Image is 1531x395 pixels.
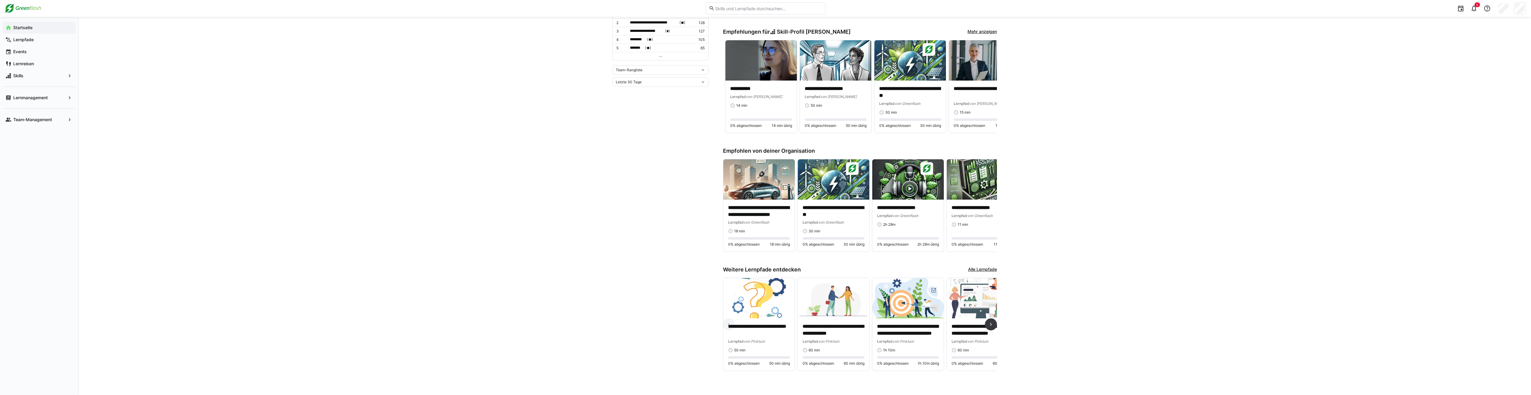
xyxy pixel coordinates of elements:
span: ( ) [647,36,653,43]
p: 127 [692,29,704,34]
p: 4 [616,37,625,42]
span: Letzte 30 Tage [616,80,642,84]
img: image [723,159,795,200]
span: 2h 29m übrig [917,242,939,247]
img: image [798,159,869,200]
span: 0% abgeschlossen [728,242,760,247]
span: von Pinktum [818,339,839,344]
span: Lernpfad [954,101,969,106]
span: 14 min [736,103,747,108]
span: 0% abgeschlossen [877,242,909,247]
span: von Greenflash [818,220,844,225]
span: 0% abgeschlossen [952,361,983,366]
span: 60 min [809,348,820,353]
span: 14 min übrig [772,123,792,128]
img: image [725,40,797,81]
span: Lernpfad [805,94,820,99]
span: 0% abgeschlossen [803,242,834,247]
span: von Greenflash [893,213,918,218]
p: 3 [616,29,625,34]
span: von Pinktum [967,339,988,344]
span: von [PERSON_NAME] [746,94,782,99]
span: 0% abgeschlossen [952,242,983,247]
span: Lernpfad [803,220,818,225]
span: ( ) [645,45,651,51]
span: 11 min übrig [994,242,1013,247]
span: 0% abgeschlossen [728,361,760,366]
img: image [947,159,1018,200]
span: 30 min übrig [920,123,941,128]
span: 5 [1476,3,1478,7]
p: 5 [616,46,625,51]
img: image [949,40,1020,81]
p: 65 [692,46,704,51]
span: 60 min [958,348,969,353]
span: 18 min übrig [770,242,790,247]
span: 2h 29m [883,222,895,227]
span: Skill-Profil [PERSON_NAME] [777,29,851,35]
img: image [872,278,944,318]
span: 60 min übrig [844,361,864,366]
span: 1h 10m übrig [918,361,939,366]
a: Alle Lernpfade [968,266,997,273]
img: image [798,278,869,318]
span: 60 min übrig [993,361,1013,366]
span: ( ) [665,28,670,34]
span: Lernpfad [728,220,744,225]
img: image [800,40,871,81]
img: image [947,278,1018,318]
span: Lernpfad [803,339,818,344]
span: ( ) [679,20,685,26]
span: 15 min übrig [995,123,1016,128]
span: 0% abgeschlossen [879,123,911,128]
span: Lernpfad [877,339,893,344]
span: Lernpfad [730,94,746,99]
span: 0% abgeschlossen [730,123,762,128]
span: 0% abgeschlossen [805,123,836,128]
span: von Pinktum [893,339,914,344]
span: Lernpfad [728,339,744,344]
img: image [874,40,946,81]
span: von [PERSON_NAME] [820,94,857,99]
span: 30 min [885,110,897,115]
img: image [723,278,795,318]
span: Lernpfad [952,339,967,344]
h3: Weitere Lernpfade entdecken [723,266,801,273]
span: 0% abgeschlossen [803,361,834,366]
span: 50 min übrig [846,123,867,128]
span: 50 min übrig [769,361,790,366]
span: 0% abgeschlossen [954,123,985,128]
span: 30 min übrig [843,242,864,247]
p: 128 [692,20,704,25]
span: 11 min [958,222,968,227]
span: von Greenflash [967,213,993,218]
span: 0% abgeschlossen [877,361,909,366]
span: Team-Rangliste [616,68,642,72]
span: von Pinktum [744,339,765,344]
h3: Empfehlungen für [723,29,851,35]
span: 15 min [960,110,971,115]
span: Lernpfad [879,101,895,106]
p: 2 [616,20,625,25]
a: Mehr anzeigen [968,29,997,35]
span: von [PERSON_NAME] [969,101,1006,106]
span: von Greenflash [895,101,920,106]
span: 30 min [809,229,820,234]
img: image [872,159,944,200]
span: von Greenflash [744,220,769,225]
span: Lernpfad [952,213,967,218]
input: Skills und Lernpfade durchsuchen… [715,6,822,11]
span: 50 min [811,103,822,108]
h3: Empfohlen von deiner Organisation [723,148,997,154]
span: 1h 10m [883,348,895,353]
span: Lernpfad [877,213,893,218]
p: 105 [692,37,704,42]
span: 18 min [734,229,745,234]
span: 50 min [734,348,746,353]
